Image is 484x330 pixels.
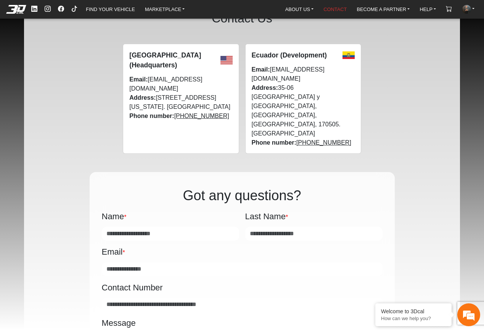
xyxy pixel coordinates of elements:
[252,66,270,73] strong: Email:
[252,50,327,60] span: Ecuador (Development)
[8,39,20,51] div: Navigation go back
[102,184,383,207] h1: Got any questions?
[174,113,229,119] tcxspan: Call +1 603 617 2499 via 3CX
[129,76,148,83] strong: Email:
[83,4,138,14] a: FIND YOUR VEHICLE
[129,75,232,93] span: [EMAIL_ADDRESS][DOMAIN_NAME]
[252,83,355,138] span: 35-06 [GEOGRAPHIC_DATA] y [GEOGRAPHIC_DATA], [GEOGRAPHIC_DATA], [GEOGRAPHIC_DATA], 170505. [GEOGR...
[252,65,355,83] span: [EMAIL_ADDRESS][DOMAIN_NAME]
[44,89,105,162] span: We're online!
[4,238,51,244] span: Conversation
[102,316,383,330] h5: Message
[282,4,317,14] a: ABOUT US
[102,281,383,295] h5: Contact Number
[51,225,98,249] div: FAQs
[125,4,143,22] div: Minimize live chat window
[342,51,355,59] img: Ecuador
[296,139,351,146] tcxspan: Call +593 02 605-0880 via 3CX
[220,56,233,64] img: USA
[129,93,232,112] span: [STREET_ADDRESS][US_STATE]. [GEOGRAPHIC_DATA]
[252,139,296,146] strong: Phone number:
[129,50,220,70] span: [GEOGRAPHIC_DATA] (Headquarters)
[98,225,145,249] div: Articles
[245,210,383,223] h5: Last Name
[102,210,239,223] h5: Name
[417,4,439,14] a: HELP
[4,198,145,225] textarea: Type your message and hit 'Enter'
[252,84,278,91] strong: Address:
[381,316,446,321] p: How can we help you?
[129,94,156,101] strong: Address:
[51,40,140,50] div: Chat with us now
[102,245,383,259] h5: Email
[320,4,350,14] a: CONTACT
[381,308,446,314] div: Welcome to 3Dcal
[354,4,413,14] a: BECOME A PARTNER
[129,113,174,119] strong: Phone number:
[142,4,188,14] a: MARKETPLACE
